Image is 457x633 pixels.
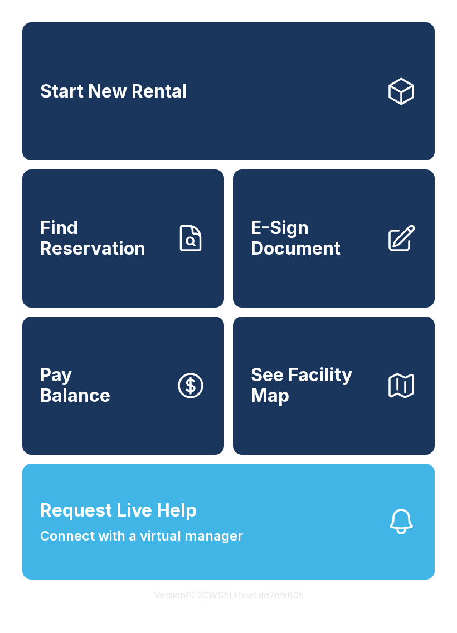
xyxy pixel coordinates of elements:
span: Connect with a virtual manager [40,526,243,546]
span: E-Sign Document [251,218,377,259]
a: PayBalance [22,316,224,455]
button: See Facility Map [233,316,435,455]
a: Find Reservation [22,169,224,308]
a: E-Sign Document [233,169,435,308]
button: Request Live HelpConnect with a virtual manager [22,464,435,580]
a: Start New Rental [22,22,435,160]
span: Pay Balance [40,365,110,406]
span: Find Reservation [40,218,166,259]
button: VersionPE2CWShLHxwLdo7nhiB05 [145,580,313,611]
span: Start New Rental [40,81,187,102]
span: Request Live Help [40,497,197,524]
span: See Facility Map [251,365,377,406]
